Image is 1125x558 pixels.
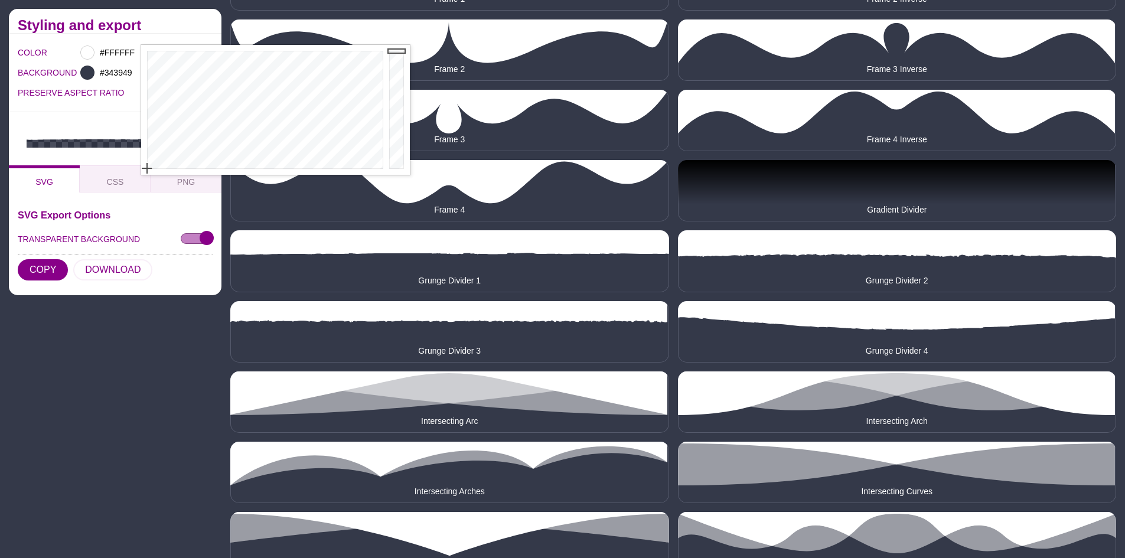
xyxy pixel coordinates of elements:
button: Frame 4 [230,160,669,221]
button: Grunge Divider 1 [230,230,669,292]
label: COLOR [18,45,32,60]
button: Frame 2 [230,19,669,81]
button: PNG [151,165,221,192]
span: CSS [107,177,124,187]
span: PNG [177,177,195,187]
button: CSS [80,165,151,192]
button: Grunge Divider 3 [230,301,669,363]
label: BACKGROUND [18,65,32,80]
button: Intersecting Arc [230,371,669,433]
button: Grunge Divider 4 [678,301,1117,363]
button: COPY [18,259,68,280]
label: TRANSPARENT BACKGROUND [18,231,140,247]
h2: Styling and export [18,21,213,30]
button: DOWNLOAD [73,259,152,280]
h3: SVG Export Options [18,210,213,220]
button: Frame 4 Inverse [678,90,1117,151]
button: Frame 3 Inverse [678,19,1117,81]
button: Intersecting Arches [230,442,669,503]
button: Frame 3 [230,90,669,151]
button: Grunge Divider 2 [678,230,1117,292]
button: Intersecting Curves [678,442,1117,503]
button: Intersecting Arch [678,371,1117,433]
label: PRESERVE ASPECT RATIO [18,85,183,100]
button: Gradient Divider [678,160,1117,221]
